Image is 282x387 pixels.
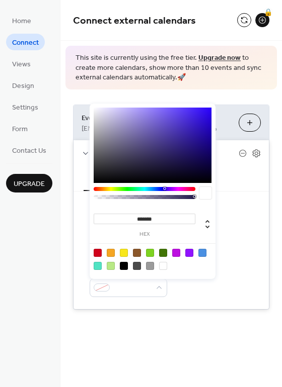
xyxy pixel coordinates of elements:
[107,249,115,257] div: #F5A623
[6,120,34,137] a: Form
[133,249,141,257] div: #8B572A
[6,77,40,93] a: Design
[82,123,193,134] span: [EMAIL_ADDRESS][DOMAIN_NAME]
[6,99,44,115] a: Settings
[84,167,122,191] button: Settings
[94,232,195,237] label: hex
[12,16,31,27] span: Home
[198,51,241,65] a: Upgrade now
[6,12,37,29] a: Home
[107,262,115,270] div: #B8E986
[12,146,46,156] span: Contact Us
[12,81,34,91] span: Design
[12,38,39,48] span: Connect
[73,11,196,31] span: Connect external calendars
[185,249,193,257] div: #9013FE
[120,262,128,270] div: #000000
[14,179,45,189] span: Upgrade
[76,53,267,83] span: This site is currently using the free tier. to create more calendars, show more than 10 events an...
[120,249,128,257] div: #F8E71C
[6,174,52,192] button: Upgrade
[6,34,45,50] a: Connect
[12,124,28,135] span: Form
[133,262,141,270] div: #4A4A4A
[198,249,206,257] div: #4A90E2
[94,249,102,257] div: #D0021B
[94,262,102,270] div: #50E3C2
[146,249,154,257] div: #7ED321
[159,249,167,257] div: #417505
[146,262,154,270] div: #9B9B9B
[6,55,37,72] a: Views
[82,113,231,123] span: Eventbrite
[12,59,31,70] span: Views
[6,142,52,158] a: Contact Us
[12,103,38,113] span: Settings
[172,249,180,257] div: #BD10E0
[159,262,167,270] div: #FFFFFF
